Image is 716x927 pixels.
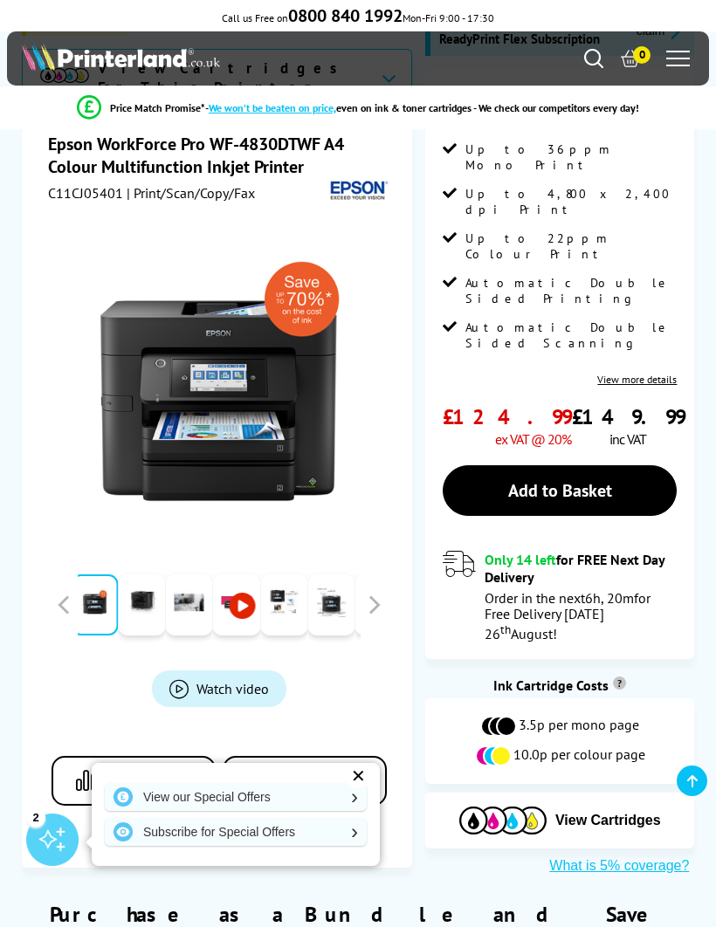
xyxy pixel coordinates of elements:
div: - even on ink & toner cartridges - We check our competitors every day! [205,101,639,114]
span: Up to 36ppm Mono Print [465,141,677,173]
span: 0 [633,46,651,64]
span: inc VAT [609,430,646,448]
h1: Epson WorkForce Pro WF-4830DTWF A4 Colour Multifunction Inkjet Printer [48,133,391,178]
a: Printerland Logo [22,43,358,74]
span: 3.5p per mono page [519,716,639,737]
img: Cartridges [459,807,547,834]
span: We won’t be beaten on price, [209,101,336,114]
div: Ink Cartridge Costs [425,676,694,694]
a: View our Special Offers [105,783,367,811]
div: for FREE Next Day Delivery [485,551,677,586]
span: C11CJ05401 [48,184,123,202]
div: ✕ [346,764,370,788]
span: Order in the next for Free Delivery [DATE] 26 August! [485,589,651,642]
button: View Cartridges [438,806,681,834]
button: Add to Compare [52,756,216,806]
a: 0800 840 1992 [288,11,403,24]
img: Printerland Logo [22,43,220,71]
sup: Cost per page [613,676,626,690]
span: £149.99 [572,403,685,430]
span: | Print/Scan/Copy/Fax [127,184,255,202]
span: View Cartridges [555,813,661,828]
img: Epson [325,178,390,204]
a: Add to Basket [443,465,677,516]
b: 0800 840 1992 [288,4,403,27]
div: 2 [26,807,45,827]
span: Only 14 left [485,551,556,568]
sup: th [500,621,511,637]
a: Product_All_Videos [152,670,286,707]
li: modal_Promise [9,93,707,123]
a: 0 [621,49,640,68]
span: £124.99 [443,403,571,430]
span: 6h, 20m [585,589,634,607]
a: Search [584,49,603,68]
img: Epson WorkForce Pro WF-4830DTWF [86,251,353,518]
span: Price Match Promise* [110,101,205,114]
span: Automatic Double Sided Printing [465,275,677,306]
div: modal_delivery [443,551,677,642]
span: ex VAT @ 20% [495,430,571,448]
a: View more details [597,373,677,386]
button: What is 5% coverage? [544,857,694,875]
span: Automatic Double Sided Scanning [465,319,677,351]
a: Subscribe for Special Offers [105,818,367,846]
span: Up to 4,800 x 2,400 dpi Print [465,186,677,217]
span: Up to 22ppm Colour Print [465,230,677,262]
span: Watch video [196,680,269,697]
span: 10.0p per colour page [513,745,645,766]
